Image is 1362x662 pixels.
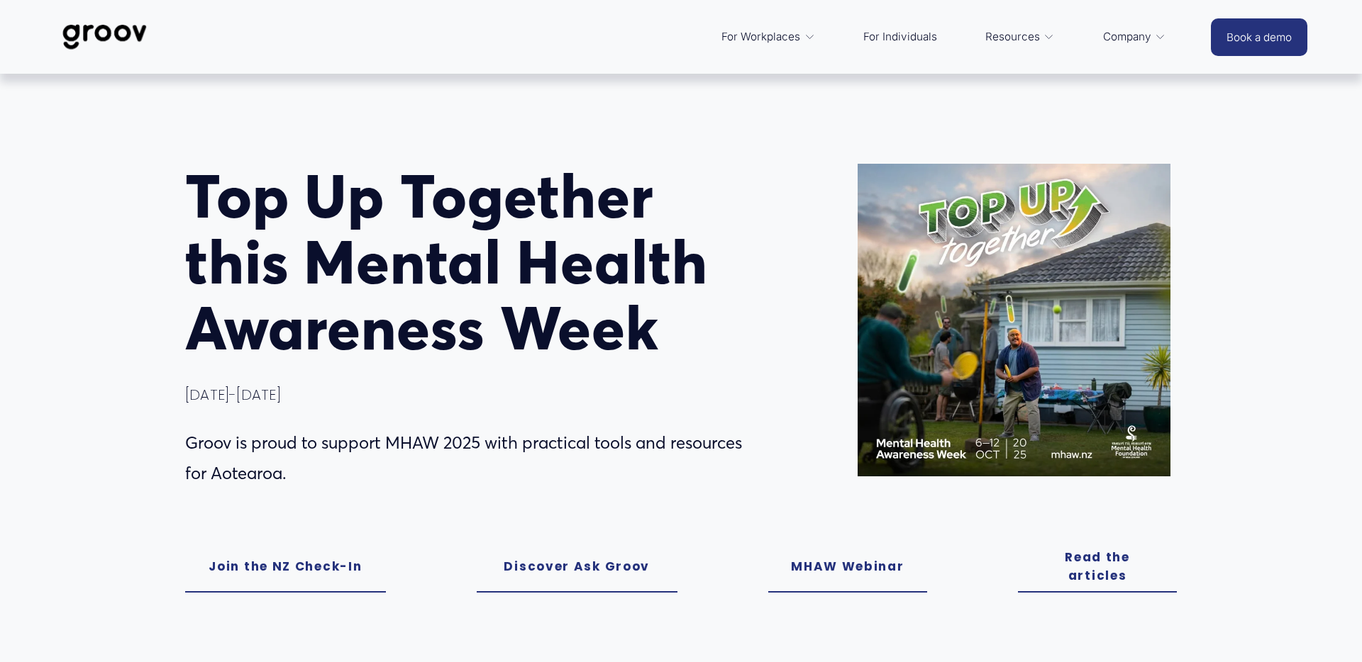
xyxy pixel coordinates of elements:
a: Join the NZ Check-In [185,542,386,593]
img: Groov | Workplace Science Platform | Unlock Performance | Drive Results [55,13,155,60]
p: Groov is proud to support MHAW 2025 with practical tools and resources for Aotearoa. [185,428,760,489]
a: Read the articles [1018,542,1177,593]
span: T [185,159,216,233]
a: Book a demo [1211,18,1307,56]
a: MHAW Webinar [768,542,927,593]
a: For Individuals [856,20,944,54]
a: Discover Ask Groov [477,542,677,593]
h4: [DATE]-[DATE] [185,386,760,404]
a: folder dropdown [714,20,822,54]
a: folder dropdown [978,20,1062,54]
span: Resources [985,27,1040,47]
h1: op Up Together this Mental Health Awareness Week [185,164,760,361]
a: folder dropdown [1096,20,1173,54]
span: For Workplaces [721,27,800,47]
span: Company [1103,27,1151,47]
